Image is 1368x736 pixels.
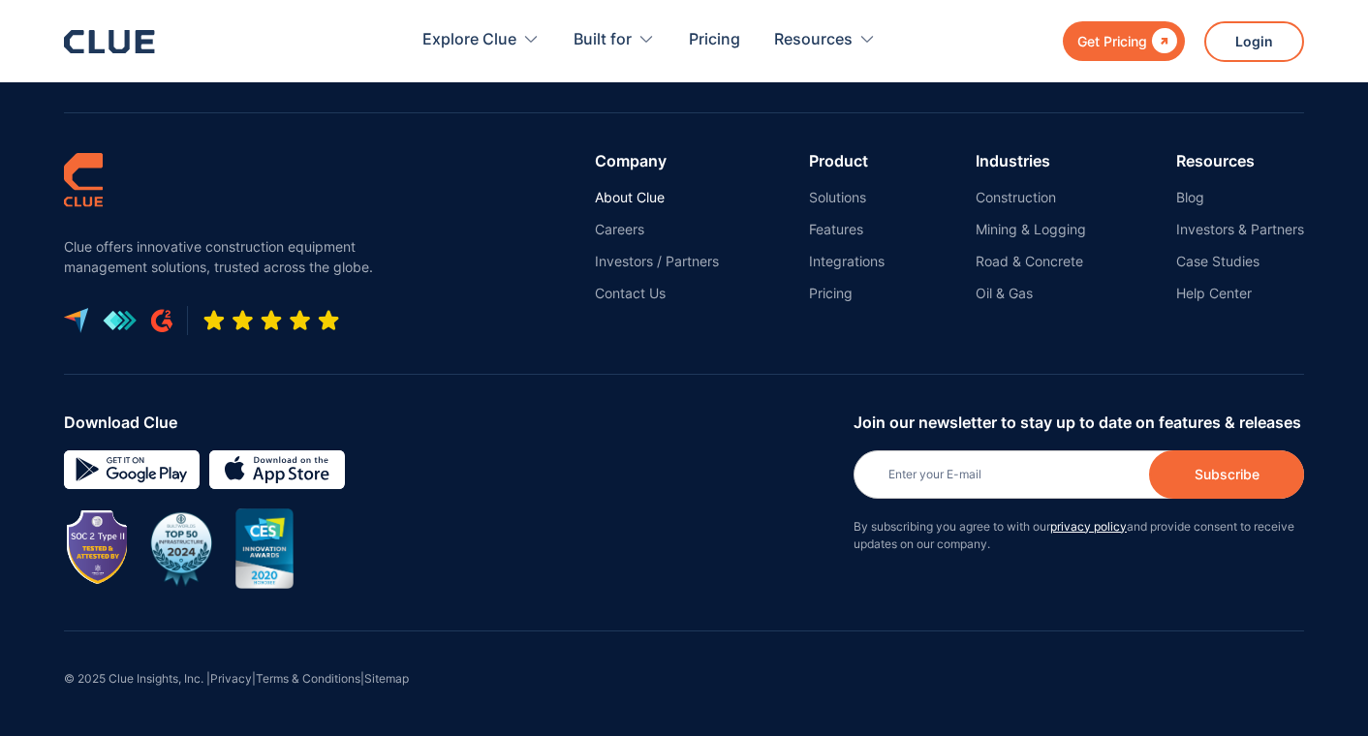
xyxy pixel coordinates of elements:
[595,253,719,270] a: Investors / Partners
[854,414,1304,592] form: Newsletter
[235,508,294,589] img: CES innovation award 2020 image
[202,309,340,332] img: Five-star rating icon
[210,671,252,686] a: Privacy
[689,10,740,71] a: Pricing
[1147,29,1177,53] div: 
[976,285,1086,302] a: Oil & Gas
[364,671,409,686] a: Sitemap
[1176,285,1304,302] a: Help Center
[809,221,885,238] a: Features
[1149,450,1304,499] input: Subscribe
[595,189,719,206] a: About Clue
[64,152,103,207] img: clue logo simple
[809,189,885,206] a: Solutions
[809,152,885,169] div: Product
[595,221,719,238] a: Careers
[256,671,360,686] a: Terms & Conditions
[976,189,1086,206] a: Construction
[809,285,885,302] a: Pricing
[1176,152,1304,169] div: Resources
[574,10,655,71] div: Built for
[854,518,1304,553] p: By subscribing you agree to with our and provide consent to receive updates on our company.
[976,152,1086,169] div: Industries
[422,10,540,71] div: Explore Clue
[209,450,345,489] img: download on the App store
[1176,221,1304,238] a: Investors & Partners
[1176,253,1304,270] a: Case Studies
[1077,29,1147,53] div: Get Pricing
[151,309,172,332] img: G2 review platform icon
[1176,189,1304,206] a: Blog
[595,152,719,169] div: Company
[774,10,853,71] div: Resources
[574,10,632,71] div: Built for
[69,512,127,584] img: Image showing SOC 2 TYPE II badge for CLUE
[854,450,1304,499] input: Enter your E-mail
[976,221,1086,238] a: Mining & Logging
[64,236,384,277] p: Clue offers innovative construction equipment management solutions, trusted across the globe.
[64,414,839,431] div: Download Clue
[103,310,137,331] img: get app logo
[595,285,719,302] a: Contact Us
[64,308,88,333] img: capterra logo icon
[1063,21,1185,61] a: Get Pricing
[976,253,1086,270] a: Road & Concrete
[809,253,885,270] a: Integrations
[422,10,516,71] div: Explore Clue
[64,631,1304,736] div: © 2025 Clue Insights, Inc. | | |
[854,414,1304,431] div: Join our newsletter to stay up to date on features & releases
[64,450,200,489] img: Google simple icon
[141,508,221,588] img: BuiltWorlds Top 50 Infrastructure 2024 award badge with
[774,10,876,71] div: Resources
[1050,519,1127,534] a: privacy policy
[1204,21,1304,62] a: Login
